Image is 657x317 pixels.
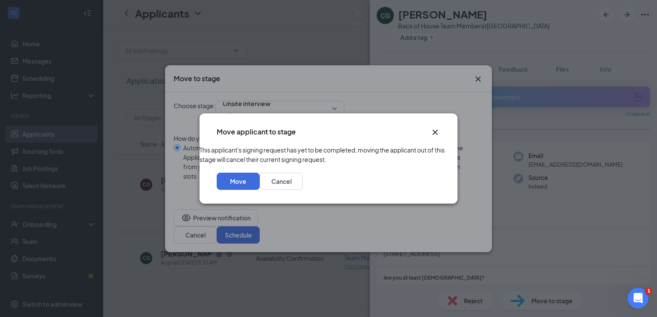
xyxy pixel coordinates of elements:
[217,173,260,190] button: Move
[430,127,440,137] button: Close
[217,127,296,137] h3: Move applicant to stage
[628,288,648,308] iframe: Intercom live chat
[260,173,303,190] button: Cancel
[430,127,440,137] svg: Cross
[200,145,457,164] div: This applicant's signing request has yet to be completed, moving the applicant out of this stage ...
[645,288,652,295] span: 1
